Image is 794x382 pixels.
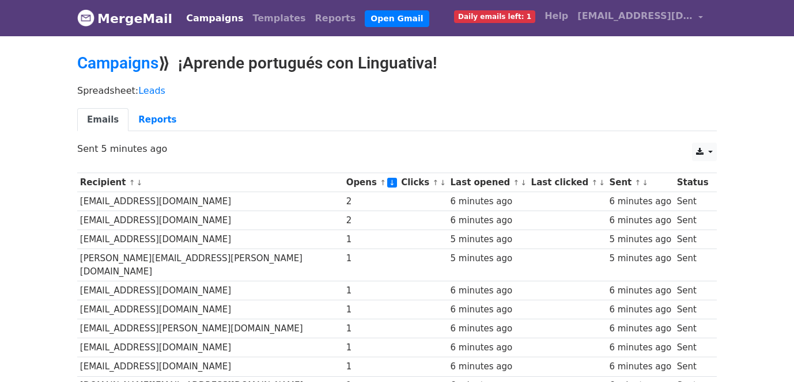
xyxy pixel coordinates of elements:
[609,195,671,208] div: 6 minutes ago
[77,338,343,357] td: [EMAIL_ADDRESS][DOMAIN_NAME]
[609,303,671,316] div: 6 minutes ago
[77,281,343,300] td: [EMAIL_ADDRESS][DOMAIN_NAME]
[77,300,343,319] td: [EMAIL_ADDRESS][DOMAIN_NAME]
[609,360,671,373] div: 6 minutes ago
[609,214,671,227] div: 6 minutes ago
[77,6,172,30] a: MergeMail
[77,9,94,26] img: MergeMail logo
[451,284,525,297] div: 6 minutes ago
[398,173,447,192] th: Clicks
[387,178,397,188] a: ↓
[448,173,528,192] th: Last opened
[609,284,671,297] div: 6 minutes ago
[573,5,708,32] a: [EMAIL_ADDRESS][DOMAIN_NAME]
[520,178,527,187] a: ↓
[343,173,399,192] th: Opens
[248,7,310,30] a: Templates
[528,173,607,192] th: Last clicked
[674,319,711,338] td: Sent
[346,341,396,354] div: 1
[599,178,605,187] a: ↓
[77,319,343,338] td: [EMAIL_ADDRESS][PERSON_NAME][DOMAIN_NAME]
[674,338,711,357] td: Sent
[440,178,446,187] a: ↓
[609,252,671,265] div: 5 minutes ago
[136,178,142,187] a: ↓
[591,178,598,187] a: ↑
[674,230,711,249] td: Sent
[451,303,525,316] div: 6 minutes ago
[77,357,343,376] td: [EMAIL_ADDRESS][DOMAIN_NAME]
[77,211,343,230] td: [EMAIL_ADDRESS][DOMAIN_NAME]
[513,178,520,187] a: ↑
[609,233,671,246] div: 5 minutes ago
[433,178,439,187] a: ↑
[451,322,525,335] div: 6 minutes ago
[642,178,648,187] a: ↓
[380,178,386,187] a: ↑
[346,252,396,265] div: 1
[129,178,135,187] a: ↑
[346,195,396,208] div: 2
[451,195,525,208] div: 6 minutes ago
[674,173,711,192] th: Status
[607,173,674,192] th: Sent
[674,281,711,300] td: Sent
[674,192,711,211] td: Sent
[451,214,525,227] div: 6 minutes ago
[635,178,641,187] a: ↑
[77,143,717,155] p: Sent 5 minutes ago
[609,322,671,335] div: 6 minutes ago
[138,85,165,96] a: Leads
[577,9,693,23] span: [EMAIL_ADDRESS][DOMAIN_NAME]
[674,249,711,281] td: Sent
[77,173,343,192] th: Recipient
[674,300,711,319] td: Sent
[451,360,525,373] div: 6 minutes ago
[77,54,158,72] a: Campaigns
[346,284,396,297] div: 1
[540,5,573,28] a: Help
[311,7,361,30] a: Reports
[449,5,540,28] a: Daily emails left: 1
[77,85,717,97] p: Spreadsheet:
[451,341,525,354] div: 6 minutes ago
[346,322,396,335] div: 1
[674,211,711,230] td: Sent
[454,10,535,23] span: Daily emails left: 1
[128,108,186,132] a: Reports
[77,192,343,211] td: [EMAIL_ADDRESS][DOMAIN_NAME]
[346,360,396,373] div: 1
[77,108,128,132] a: Emails
[346,233,396,246] div: 1
[674,357,711,376] td: Sent
[346,214,396,227] div: 2
[77,230,343,249] td: [EMAIL_ADDRESS][DOMAIN_NAME]
[346,303,396,316] div: 1
[451,252,525,265] div: 5 minutes ago
[182,7,248,30] a: Campaigns
[451,233,525,246] div: 5 minutes ago
[365,10,429,27] a: Open Gmail
[77,54,717,73] h2: ⟫ ¡Aprende portugués con Linguativa!
[609,341,671,354] div: 6 minutes ago
[77,249,343,281] td: [PERSON_NAME][EMAIL_ADDRESS][PERSON_NAME][DOMAIN_NAME]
